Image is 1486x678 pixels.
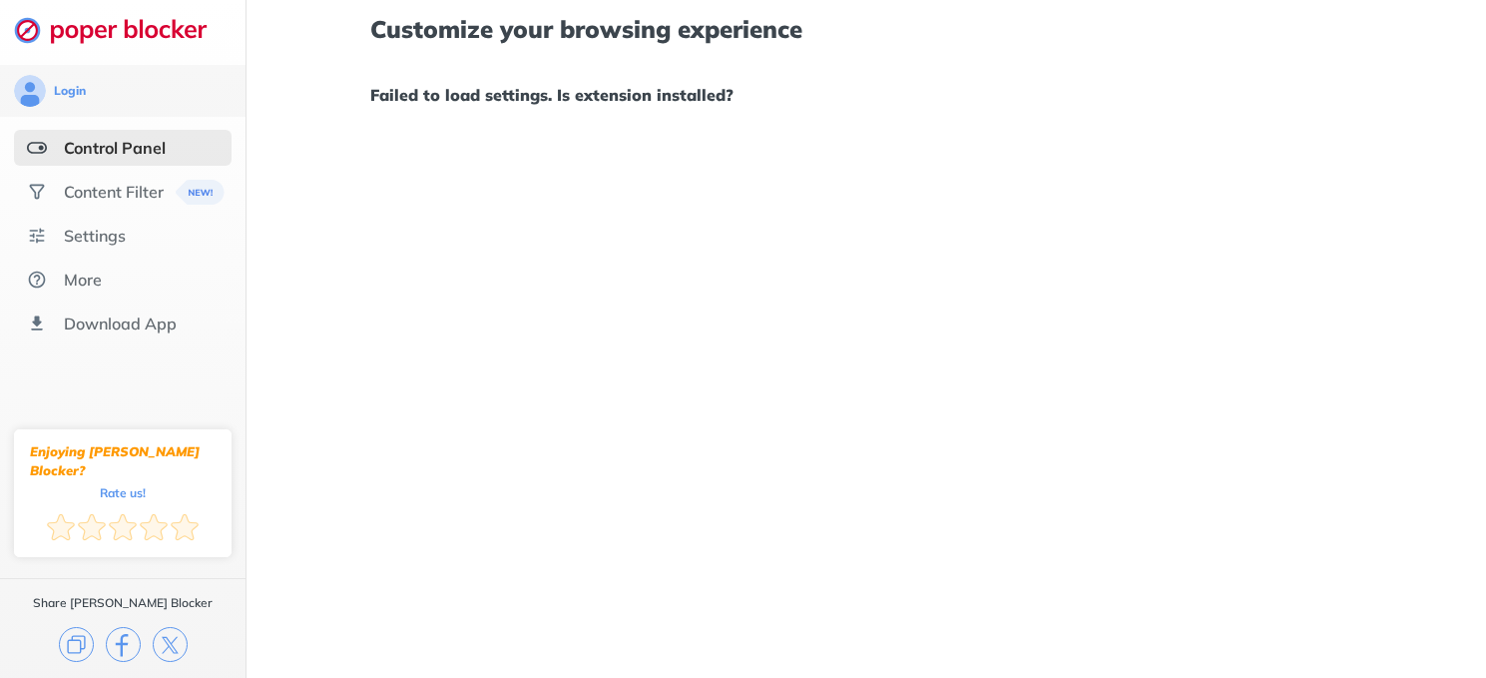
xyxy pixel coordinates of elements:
[33,595,213,611] div: Share [PERSON_NAME] Blocker
[64,226,126,246] div: Settings
[153,627,188,662] img: x.svg
[27,138,47,158] img: features-selected.svg
[27,226,47,246] img: settings.svg
[30,442,216,480] div: Enjoying [PERSON_NAME] Blocker?
[106,627,141,662] img: facebook.svg
[64,314,177,334] div: Download App
[176,180,225,205] img: menuBanner.svg
[54,83,86,99] div: Login
[14,75,46,107] img: avatar.svg
[64,138,166,158] div: Control Panel
[27,314,47,334] img: download-app.svg
[100,488,146,497] div: Rate us!
[64,182,164,202] div: Content Filter
[59,627,94,662] img: copy.svg
[370,82,1362,108] h1: Failed to load settings. Is extension installed?
[64,270,102,290] div: More
[14,16,229,44] img: logo-webpage.svg
[27,182,47,202] img: social.svg
[27,270,47,290] img: about.svg
[370,16,1362,42] h1: Customize your browsing experience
